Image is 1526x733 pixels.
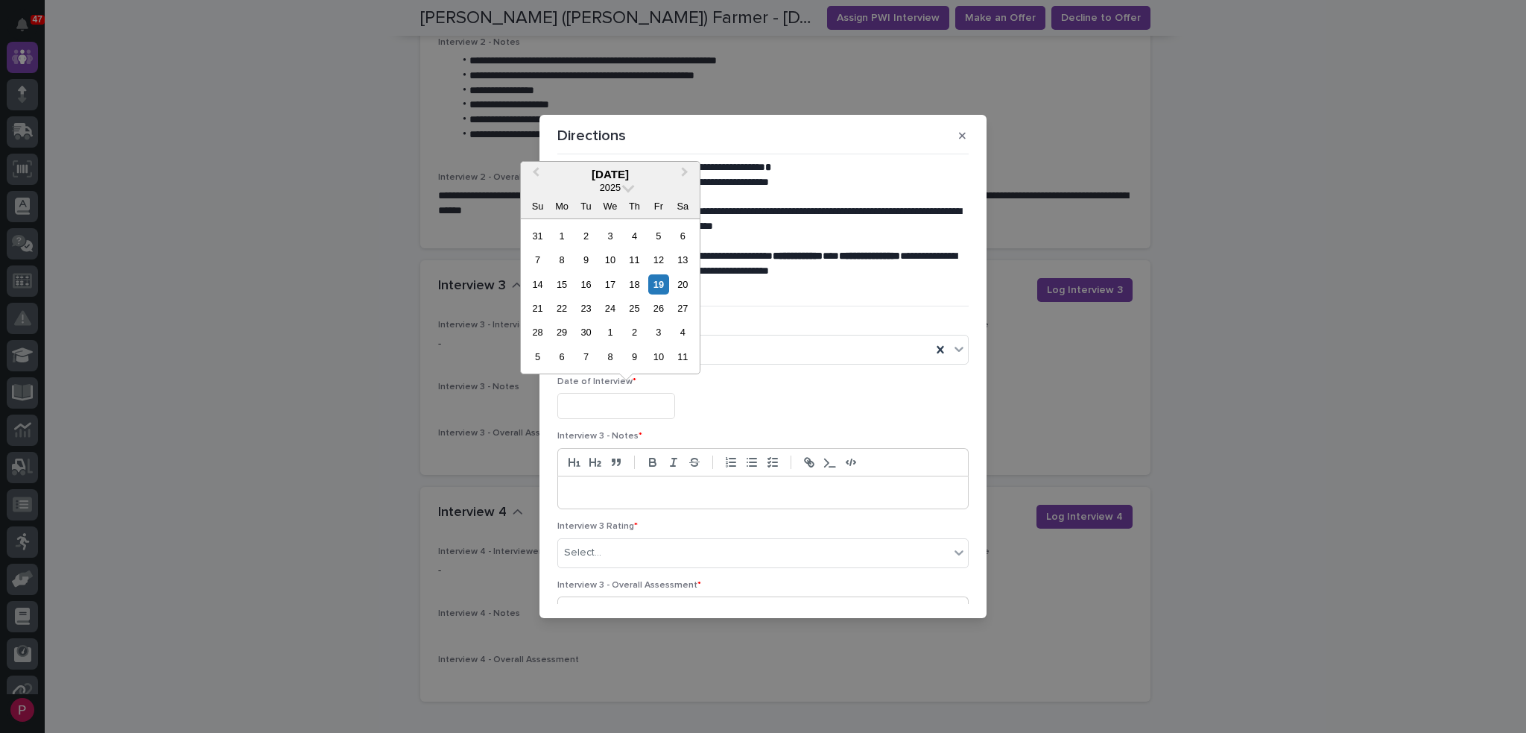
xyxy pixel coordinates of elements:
[674,163,698,187] button: Next Month
[551,274,572,295] div: Choose Monday, September 15th, 2025
[600,196,620,216] div: We
[673,196,693,216] div: Sa
[648,274,668,295] div: Choose Friday, September 19th, 2025
[557,522,638,531] span: Interview 3 Rating
[557,581,701,590] span: Interview 3 - Overall Assessment
[528,347,548,367] div: Choose Sunday, October 5th, 2025
[648,196,668,216] div: Fr
[673,322,693,342] div: Choose Saturday, October 4th, 2025
[673,226,693,246] div: Choose Saturday, September 6th, 2025
[576,250,596,270] div: Choose Tuesday, September 9th, 2025
[528,274,548,295] div: Choose Sunday, September 14th, 2025
[600,347,620,367] div: Choose Wednesday, October 8th, 2025
[673,298,693,318] div: Choose Saturday, September 27th, 2025
[522,163,546,187] button: Previous Month
[551,347,572,367] div: Choose Monday, October 6th, 2025
[525,224,694,369] div: month 2025-09
[551,322,572,342] div: Choose Monday, September 29th, 2025
[551,226,572,246] div: Choose Monday, September 1st, 2025
[551,298,572,318] div: Choose Monday, September 22nd, 2025
[528,298,548,318] div: Choose Sunday, September 21st, 2025
[600,182,621,193] span: 2025
[576,226,596,246] div: Choose Tuesday, September 2nd, 2025
[528,196,548,216] div: Su
[551,196,572,216] div: Mo
[521,168,700,181] div: [DATE]
[624,196,645,216] div: Th
[551,250,572,270] div: Choose Monday, September 8th, 2025
[576,196,596,216] div: Tu
[564,545,601,561] div: Select...
[624,298,645,318] div: Choose Thursday, September 25th, 2025
[576,274,596,295] div: Choose Tuesday, September 16th, 2025
[528,226,548,246] div: Choose Sunday, August 31st, 2025
[528,250,548,270] div: Choose Sunday, September 7th, 2025
[557,432,642,441] span: Interview 3 - Notes
[673,347,693,367] div: Choose Saturday, October 11th, 2025
[624,250,645,270] div: Choose Thursday, September 11th, 2025
[648,226,668,246] div: Choose Friday, September 5th, 2025
[557,127,626,145] p: Directions
[648,322,668,342] div: Choose Friday, October 3rd, 2025
[600,250,620,270] div: Choose Wednesday, September 10th, 2025
[600,322,620,342] div: Choose Wednesday, October 1st, 2025
[624,322,645,342] div: Choose Thursday, October 2nd, 2025
[673,274,693,295] div: Choose Saturday, September 20th, 2025
[576,347,596,367] div: Choose Tuesday, October 7th, 2025
[528,322,548,342] div: Choose Sunday, September 28th, 2025
[673,250,693,270] div: Choose Saturday, September 13th, 2025
[624,226,645,246] div: Choose Thursday, September 4th, 2025
[557,377,636,386] span: Date of Interview
[600,298,620,318] div: Choose Wednesday, September 24th, 2025
[600,226,620,246] div: Choose Wednesday, September 3rd, 2025
[576,298,596,318] div: Choose Tuesday, September 23rd, 2025
[624,347,645,367] div: Choose Thursday, October 9th, 2025
[576,322,596,342] div: Choose Tuesday, September 30th, 2025
[648,250,668,270] div: Choose Friday, September 12th, 2025
[648,298,668,318] div: Choose Friday, September 26th, 2025
[648,347,668,367] div: Choose Friday, October 10th, 2025
[624,274,645,295] div: Choose Thursday, September 18th, 2025
[600,274,620,295] div: Choose Wednesday, September 17th, 2025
